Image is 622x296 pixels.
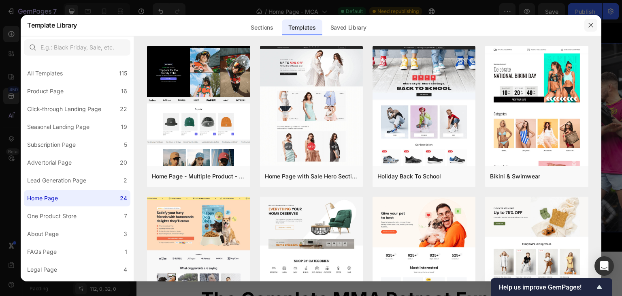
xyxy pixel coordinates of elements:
[124,211,127,221] div: 7
[124,140,127,150] div: 5
[27,86,64,96] div: Product Page
[265,172,358,181] div: Home Page with Sale Hero Section
[324,19,373,36] div: Saved Library
[120,158,127,167] div: 20
[27,176,86,185] div: Lead Generation Page
[27,211,77,221] div: One Product Store
[120,104,127,114] div: 22
[377,172,441,181] div: Holiday Back To School
[125,247,127,257] div: 1
[490,172,540,181] div: Bikini & Swimwear
[124,229,127,239] div: 3
[6,262,480,291] h2: The Complete MMA Retreat Experience
[499,282,604,292] button: Show survey - Help us improve GemPages!
[121,86,127,96] div: 16
[27,104,101,114] div: Click-through Landing Page
[27,158,72,167] div: Advertorial Page
[24,39,130,56] input: E.g.: Black Friday, Sale, etc.
[27,193,58,203] div: Home Page
[594,256,614,276] div: Open Intercom Messenger
[119,69,127,78] div: 115
[244,19,279,36] div: Sections
[27,69,63,78] div: All Templates
[282,19,322,36] div: Templates
[124,176,127,185] div: 2
[27,140,76,150] div: Subscription Page
[152,172,245,181] div: Home Page - Multiple Product - Apparel - Style 4
[27,15,77,36] h2: Template Library
[0,20,284,210] img: Alt image
[288,25,305,32] div: Image
[120,193,127,203] div: 24
[27,122,89,132] div: Seasonal Landing Page
[27,229,59,239] div: About Page
[121,122,127,132] div: 19
[499,283,594,291] span: Help us improve GemPages!
[27,265,57,275] div: Legal Page
[284,20,567,210] img: Alt image
[124,265,127,275] div: 4
[27,247,57,257] div: FAQs Page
